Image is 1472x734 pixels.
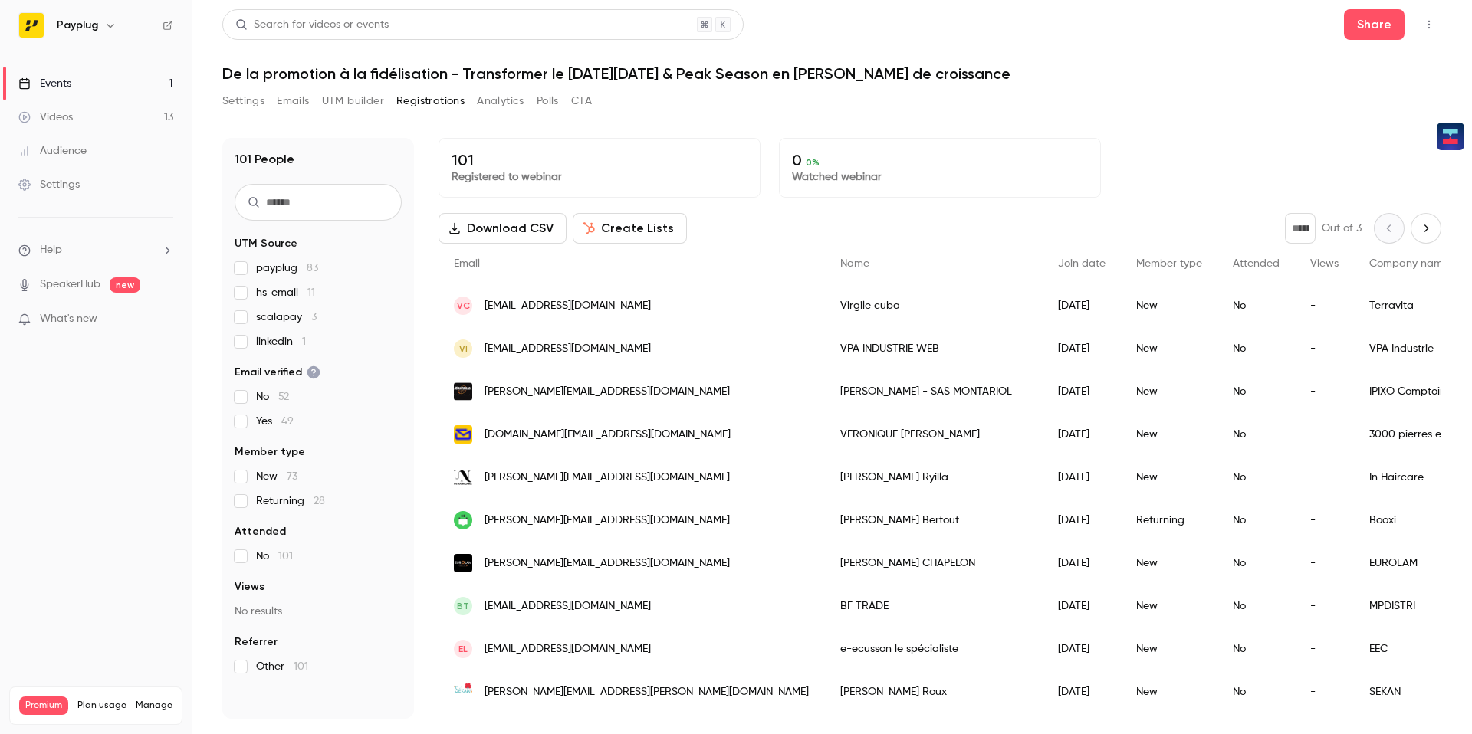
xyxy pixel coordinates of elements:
div: New [1121,628,1217,670]
a: Manage [136,700,172,712]
button: Polls [537,89,559,113]
p: No results [235,604,402,619]
span: Email verified [235,365,320,380]
div: New [1121,456,1217,499]
span: 52 [278,392,289,402]
span: [EMAIL_ADDRESS][DOMAIN_NAME] [485,341,651,357]
span: Email [454,258,480,269]
p: 101 [452,151,747,169]
div: New [1121,327,1217,370]
img: eurolam-thiers.com [454,554,472,572]
span: 101 [278,551,293,562]
span: No [256,389,289,405]
div: No [1217,370,1295,413]
span: Attended [1233,258,1280,269]
div: No [1217,542,1295,585]
span: Member type [235,444,305,460]
span: 73 [287,471,297,482]
div: VPA INDUSTRIE WEB [825,327,1043,370]
div: - [1295,456,1354,499]
div: New [1121,370,1217,413]
span: Vc [457,299,470,313]
div: e-ecusson le spécialiste [825,628,1043,670]
div: - [1295,370,1354,413]
div: New [1121,542,1217,585]
span: Attended [235,524,286,539]
div: [PERSON_NAME] - SAS MONTARIOL [825,370,1043,413]
div: BF TRADE [825,585,1043,628]
li: help-dropdown-opener [18,242,173,258]
span: el [458,642,468,656]
span: 0 % [806,157,820,168]
p: Registered to webinar [452,169,747,185]
span: [PERSON_NAME][EMAIL_ADDRESS][DOMAIN_NAME] [485,384,730,400]
div: [DATE] [1043,542,1121,585]
div: [DATE] [1043,327,1121,370]
span: New [256,469,297,484]
span: Premium [19,696,68,715]
img: inhaircare.co [454,470,472,486]
button: Next page [1411,213,1441,244]
div: New [1121,284,1217,327]
div: Settings [18,177,80,192]
div: No [1217,413,1295,456]
iframe: Noticeable Trigger [155,313,173,326]
span: Company name [1369,258,1449,269]
div: [DATE] [1043,628,1121,670]
div: New [1121,585,1217,628]
span: BT [457,599,469,613]
div: [PERSON_NAME] Roux [825,670,1043,713]
span: hs_email [256,285,315,300]
div: VERONIQUE [PERSON_NAME] [825,413,1043,456]
span: Referrer [235,634,278,650]
button: Create Lists [573,213,687,244]
img: montariol.com [454,382,472,401]
section: facet-groups [235,236,402,674]
div: - [1295,413,1354,456]
span: Other [256,659,308,674]
div: - [1295,585,1354,628]
span: 28 [314,496,325,506]
button: UTM builder [322,89,384,113]
div: No [1217,670,1295,713]
span: [EMAIL_ADDRESS][DOMAIN_NAME] [485,598,651,614]
div: Virgile cuba [825,284,1043,327]
div: [DATE] [1043,370,1121,413]
p: Watched webinar [792,169,1088,185]
span: 101 [294,661,308,672]
button: Analytics [477,89,524,113]
div: New [1121,670,1217,713]
div: - [1295,499,1354,542]
div: - [1295,327,1354,370]
div: [DATE] [1043,585,1121,628]
div: [DATE] [1043,499,1121,542]
span: Join date [1058,258,1106,269]
span: 83 [307,263,318,274]
div: [DATE] [1043,670,1121,713]
span: UTM Source [235,236,297,251]
h1: 101 People [235,150,294,169]
span: [DOMAIN_NAME][EMAIL_ADDRESS][DOMAIN_NAME] [485,427,731,443]
div: [DATE] [1043,456,1121,499]
span: linkedin [256,334,306,349]
div: [DATE] [1043,413,1121,456]
span: Views [235,579,264,595]
span: 49 [281,416,294,427]
div: [PERSON_NAME] CHAPELON [825,542,1043,585]
div: Audience [18,143,87,159]
span: [PERSON_NAME][EMAIL_ADDRESS][DOMAIN_NAME] [485,513,730,529]
span: new [110,277,140,293]
img: sekan.fr [454,683,472,701]
span: Help [40,242,62,258]
span: [EMAIL_ADDRESS][DOMAIN_NAME] [485,298,651,314]
button: Registrations [396,89,465,113]
span: [PERSON_NAME][EMAIL_ADDRESS][DOMAIN_NAME] [485,470,730,486]
img: laposte.net [454,425,472,444]
p: Out of 3 [1322,221,1362,236]
div: - [1295,628,1354,670]
div: - [1295,542,1354,585]
div: No [1217,456,1295,499]
span: [EMAIL_ADDRESS][DOMAIN_NAME] [485,641,651,657]
span: 1 [302,336,306,347]
div: No [1217,327,1295,370]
